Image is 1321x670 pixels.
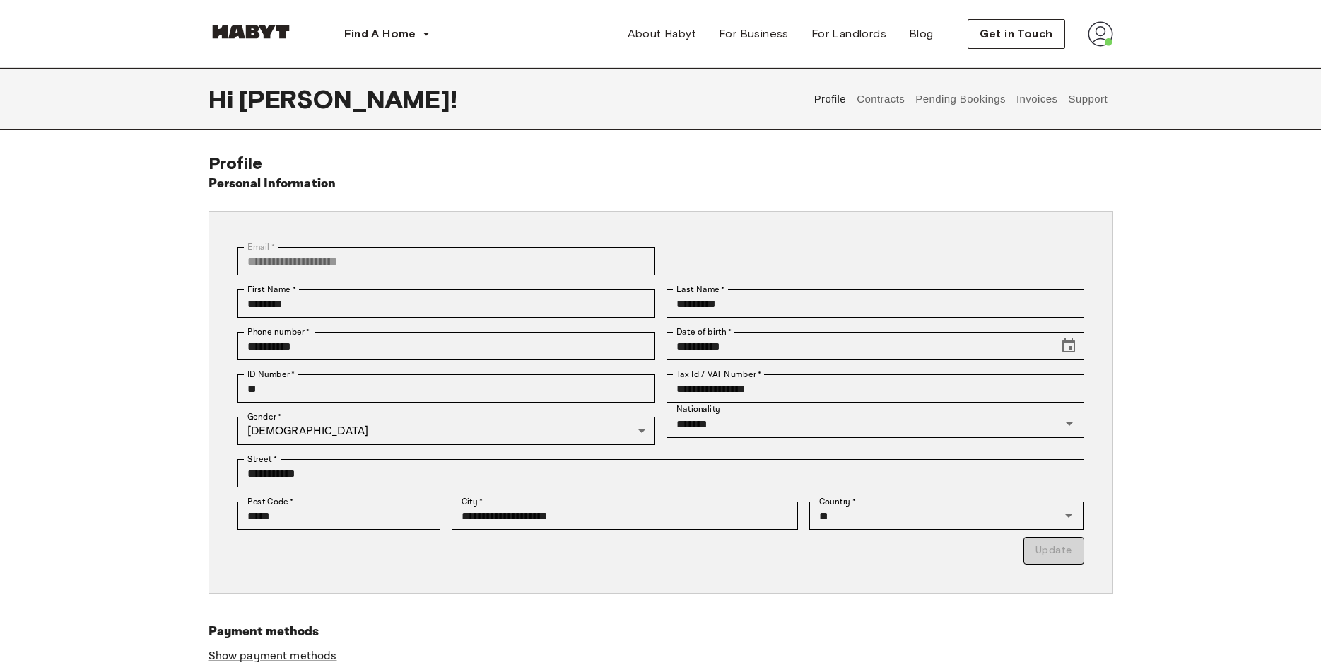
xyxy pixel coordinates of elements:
button: Open [1059,414,1079,434]
a: For Landlords [800,20,898,48]
button: Open [1059,506,1079,526]
label: ID Number [247,368,295,381]
span: [PERSON_NAME] ! [239,84,457,114]
a: Blog [898,20,945,48]
button: Support [1067,68,1110,130]
label: Tax Id / VAT Number [676,368,761,381]
label: Email [247,241,275,253]
label: City [462,495,483,508]
button: Choose date, selected date is Dec 4, 2003 [1055,332,1083,360]
label: Nationality [676,403,720,415]
label: Country [819,495,856,508]
button: Pending Bookings [914,68,1008,130]
button: Find A Home [333,20,442,48]
label: Last Name [676,283,725,296]
button: Contracts [855,68,907,130]
button: Invoices [1014,68,1059,130]
a: Show payment methods [209,649,337,664]
div: [DEMOGRAPHIC_DATA] [237,417,655,445]
label: Gender [247,410,281,423]
span: For Business [719,25,789,42]
span: Profile [209,153,263,173]
label: Date of birth [676,325,732,338]
span: Hi [209,84,239,114]
span: For Landlords [811,25,886,42]
button: Get in Touch [968,19,1065,49]
img: Habyt [209,25,293,39]
div: You can't change your email address at the moment. Please reach out to customer support in case y... [237,247,655,275]
span: Get in Touch [980,25,1053,42]
img: avatar [1088,21,1113,47]
a: About Habyt [616,20,708,48]
a: For Business [708,20,800,48]
label: First Name [247,283,296,296]
div: user profile tabs [809,68,1112,130]
span: About Habyt [628,25,696,42]
h6: Personal Information [209,174,336,194]
label: Post Code [247,495,294,508]
span: Find A Home [344,25,416,42]
label: Phone number [247,325,310,338]
label: Street [247,453,277,466]
h6: Payment methods [209,622,1113,642]
span: Blog [909,25,934,42]
button: Profile [812,68,848,130]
